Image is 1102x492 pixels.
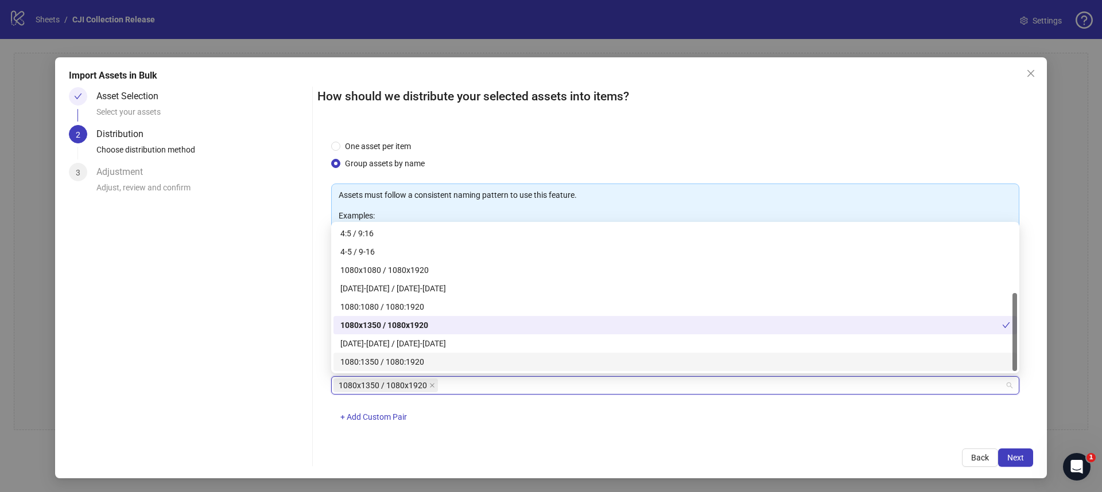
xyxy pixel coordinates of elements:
[333,334,1017,353] div: 1080-1350 / 1080-1920
[96,87,168,106] div: Asset Selection
[333,298,1017,316] div: 1080:1080 / 1080:1920
[96,163,152,181] div: Adjustment
[340,264,1010,276] div: 1080x1080 / 1080x1920
[340,356,1010,368] div: 1080:1350 / 1080:1920
[96,143,308,163] div: Choose distribution method
[333,279,1017,298] div: 1080-1080 / 1080-1920
[340,300,1010,313] div: 1080:1080 / 1080:1920
[96,125,153,143] div: Distribution
[76,130,80,139] span: 2
[340,227,1010,240] div: 4:5 / 9:16
[331,408,416,427] button: + Add Custom Pair
[74,92,82,100] span: check
[1026,69,1035,78] span: close
[971,453,989,462] span: Back
[340,157,429,170] span: Group assets by name
[96,106,308,125] div: Select your assets
[333,316,1017,334] div: 1080x1350 / 1080x1920
[1063,453,1091,481] iframe: Intercom live chat
[340,245,1010,258] div: 4-5 / 9-16
[69,69,1033,83] div: Import Assets in Bulk
[333,261,1017,279] div: 1080x1080 / 1080x1920
[96,181,308,201] div: Adjust, review and confirm
[1002,321,1010,329] span: check
[339,209,1012,247] p: Examples: Pairs: 'Summer_Campaign_1x1.png' and 'Summer_Campaign_9x16.png' Triples: 'Summer_Campai...
[962,448,998,467] button: Back
[339,189,1012,201] p: Assets must follow a consistent naming pattern to use this feature.
[333,353,1017,371] div: 1080:1350 / 1080:1920
[317,87,1033,106] h2: How should we distribute your selected assets into items?
[333,224,1017,243] div: 4:5 / 9:16
[340,140,416,153] span: One asset per item
[1007,453,1024,462] span: Next
[1087,453,1096,462] span: 1
[340,337,1010,350] div: [DATE]-[DATE] / [DATE]-[DATE]
[340,282,1010,295] div: [DATE]-[DATE] / [DATE]-[DATE]
[429,382,435,388] span: close
[340,319,1002,331] div: 1080x1350 / 1080x1920
[76,168,80,177] span: 3
[333,378,438,392] span: 1080x1350 / 1080x1920
[339,379,427,392] span: 1080x1350 / 1080x1920
[1022,64,1040,83] button: Close
[340,412,407,421] span: + Add Custom Pair
[998,448,1033,467] button: Next
[333,243,1017,261] div: 4-5 / 9-16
